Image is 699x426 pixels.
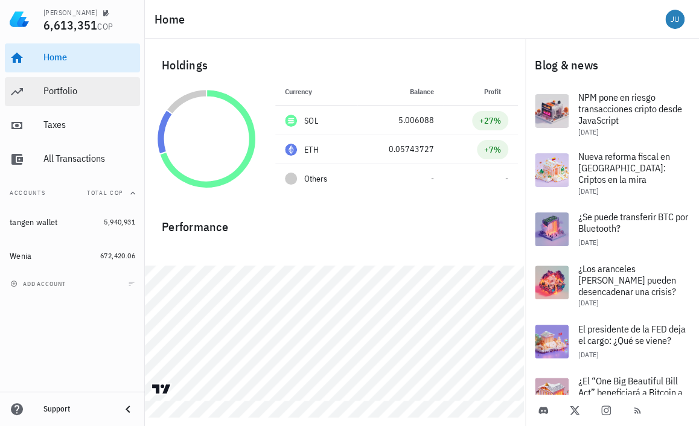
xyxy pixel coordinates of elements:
img: LedgiFi [10,10,29,29]
div: SOL [304,115,318,127]
div: Blog & news [525,46,699,84]
a: Taxes [5,111,140,140]
div: Portfolio [43,85,135,97]
div: 5.006088 [367,114,434,127]
div: All Transactions [43,153,135,164]
span: [DATE] [578,298,598,307]
a: Charting by TradingView [151,383,172,395]
div: Taxes [43,119,135,130]
span: 6,613,351 [43,17,97,33]
span: COP [97,21,113,32]
span: ¿Se puede transferir BTC por Bluetooth? [578,211,688,234]
span: NPM pone en riesgo transacciones cripto desde JavaScript [578,91,682,126]
a: Nueva reforma fiscal en [GEOGRAPHIC_DATA]: Criptos en la mira [DATE] [525,144,699,203]
div: Wenia [10,251,31,261]
a: tangen wallet 5,940,931 [5,208,140,237]
a: Wenia 672,420.06 [5,241,140,270]
span: - [505,173,508,184]
span: El presidente de la FED deja el cargo: ¿Qué se viene? [578,323,686,346]
div: 0.05743727 [367,143,434,156]
h1: Home [155,10,190,29]
span: 672,420.06 [100,251,135,260]
button: add account [7,278,71,290]
span: [DATE] [578,186,598,196]
th: Currency [275,77,357,106]
a: NPM pone en riesgo transacciones cripto desde JavaScript [DATE] [525,84,699,144]
span: [DATE] [578,238,598,247]
span: Total COP [87,189,123,197]
span: ¿El “One Big Beautiful Bill Act” beneficiará a Bitcoin a largo plazo? [578,375,683,410]
span: [DATE] [578,127,598,136]
a: ¿Se puede transferir BTC por Bluetooth? [DATE] [525,203,699,256]
th: Balance [357,77,444,106]
span: Profit [484,87,508,96]
span: [DATE] [578,350,598,359]
div: +27% [479,115,501,127]
a: Home [5,43,140,72]
div: ETH [304,144,319,156]
div: [PERSON_NAME] [43,8,97,17]
div: Home [43,51,135,63]
a: All Transactions [5,145,140,174]
span: 5,940,931 [104,217,135,226]
div: tangen wallet [10,217,57,227]
div: avatar [665,10,685,29]
span: add account [13,280,66,288]
span: ¿Los aranceles [PERSON_NAME] pueden desencadenar una crisis? [578,262,676,297]
button: AccountsTotal COP [5,179,140,208]
a: Portfolio [5,77,140,106]
div: +7% [484,144,501,156]
div: Holdings [152,46,518,84]
div: ETH-icon [285,144,297,156]
div: Support [43,404,111,414]
span: - [431,173,434,184]
div: Performance [152,208,518,237]
a: El presidente de la FED deja el cargo: ¿Qué se viene? [DATE] [525,315,699,368]
a: ¿Los aranceles [PERSON_NAME] pueden desencadenar una crisis? [DATE] [525,256,699,315]
span: Nueva reforma fiscal en [GEOGRAPHIC_DATA]: Criptos en la mira [578,150,670,185]
span: Others [304,173,327,185]
div: SOL-icon [285,115,297,127]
